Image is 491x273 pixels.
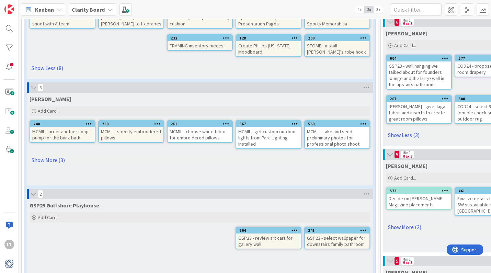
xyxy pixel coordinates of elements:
[305,121,369,127] div: 569
[305,234,369,249] div: GSP23 - select wallpaper for downstairs family bathroom
[387,102,451,123] div: [PERSON_NAME] - give Jaga fabric and inserts to create great room pillows
[305,41,369,56] div: STOMB - install [PERSON_NAME]'s robe hook
[168,41,232,50] div: FRAMING inventory pieces
[387,188,451,209] div: 573Decide on [PERSON_NAME] Magazine placements
[394,18,400,26] span: 6
[4,259,14,269] img: avatar
[390,56,451,61] div: 604
[394,175,416,181] span: Add Card...
[305,127,369,148] div: MCMIL - take and send preliminary photos for professional photo shoot
[308,228,369,233] div: 241
[14,1,31,9] span: Support
[30,121,95,127] div: 248
[168,127,232,142] div: MCMIL - choose white fabric for embroidered pillows
[236,227,301,249] div: 264GSP23 - review art cart for gallery wall
[171,36,232,41] div: 232
[30,95,71,102] span: MCMIL McMillon
[236,234,301,249] div: GSP23 - review art cart for gallery wall
[239,36,301,41] div: 128
[38,108,60,114] span: Add Card...
[305,35,369,41] div: 200
[236,121,301,148] div: 567MCMIL - get custom outdoor lights from Parc Lighting installed
[236,35,301,56] div: 128Create Philips [US_STATE] Moodboard
[168,35,232,41] div: 232
[236,41,301,56] div: Create Philips [US_STATE] Moodboard
[387,55,451,61] div: 604
[305,121,369,148] div: 569MCMIL - take and send preliminary photos for professional photo shoot
[102,122,163,126] div: 260
[387,194,451,209] div: Decide on [PERSON_NAME] Magazine placements
[390,3,442,16] input: Quick Filter...
[394,257,400,265] span: 5
[386,30,427,37] span: Lisa T.
[386,162,427,169] span: Lisa K.
[30,155,370,166] a: Show More (3)
[236,121,301,127] div: 567
[236,227,301,234] div: 264
[387,61,451,89] div: GSP23 - wall hanging we talked about for founders lounge and the large wall in the upstairs bathroom
[305,227,369,249] div: 241GSP23 - select wallpaper for downstairs family bathroom
[355,6,364,13] span: 1x
[239,122,301,126] div: 567
[99,121,163,142] div: 260MCMIL - specify embroidered pillows
[402,22,412,25] div: Max 3
[4,4,14,14] img: Visit kanbanzone.com
[402,19,411,22] div: Min 1
[38,83,43,92] span: 8
[30,121,95,142] div: 248MCMIL - order another soap pump for the bunk bath
[305,227,369,234] div: 241
[374,6,383,13] span: 3x
[30,13,95,28] div: STOMB - schedule photo shoot with A team
[364,6,374,13] span: 2x
[168,13,232,28] div: [PERSON_NAME] Find missing cushion
[99,121,163,127] div: 260
[387,188,451,194] div: 573
[38,214,60,220] span: Add Card...
[239,228,301,233] div: 264
[390,96,451,101] div: 267
[30,62,370,73] a: Show Less (8)
[38,190,43,198] span: 2
[4,240,14,249] div: LT
[99,13,163,28] div: [PERSON_NAME] - [PERSON_NAME] to fix drapes
[30,127,95,142] div: MCMIL - order another soap pump for the bunk bath
[402,258,411,261] div: Min 1
[99,127,163,142] div: MCMIL - specify embroidered pillows
[387,55,451,89] div: 604GSP23 - wall hanging we talked about for founders lounge and the large wall in the upstairs ba...
[236,35,301,41] div: 128
[308,122,369,126] div: 569
[394,42,416,48] span: Add Card...
[308,36,369,41] div: 200
[390,189,451,193] div: 573
[387,96,451,102] div: 267
[236,13,301,28] div: Update STARability Presentation Pages
[168,121,232,142] div: 261MCMIL - choose white fabric for embroidered pillows
[305,35,369,56] div: 200STOMB - install [PERSON_NAME]'s robe hook
[30,202,99,209] span: GSP25 Gulfshore Playhouse
[402,261,412,264] div: Max 3
[394,150,400,159] span: 5
[35,5,54,14] span: Kanban
[168,121,232,127] div: 261
[402,155,412,158] div: Max 3
[171,122,232,126] div: 261
[236,127,301,148] div: MCMIL - get custom outdoor lights from Parc Lighting installed
[168,35,232,50] div: 232FRAMING inventory pieces
[72,6,105,13] b: Clarity Board
[402,151,411,155] div: Min 1
[387,96,451,123] div: 267[PERSON_NAME] - give Jaga fabric and inserts to create great room pillows
[33,122,95,126] div: 248
[305,13,369,28] div: ARTHREX - Order More Sports Memorabilia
